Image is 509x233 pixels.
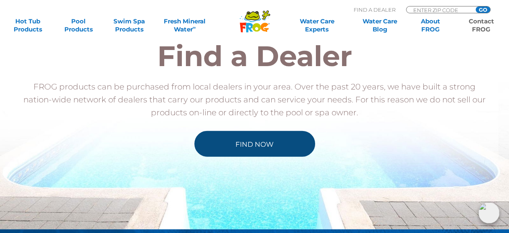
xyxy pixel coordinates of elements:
a: ContactFROG [462,17,501,33]
a: Find Now [194,131,315,157]
input: GO [476,6,490,13]
a: PoolProducts [59,17,98,33]
a: Swim SpaProducts [109,17,149,33]
a: Water CareBlog [360,17,400,33]
a: Water CareExperts [285,17,349,33]
input: Zip Code Form [412,6,467,13]
p: FROG products can be purchased from local dealers in your area. Over the past 20 years, we have b... [19,80,490,119]
a: Fresh MineralWater∞ [160,17,210,33]
sup: ∞ [193,25,196,30]
a: AboutFROG [411,17,450,33]
h2: Find a Dealer [19,42,490,70]
p: Find A Dealer [354,6,396,13]
img: openIcon [478,202,499,223]
a: Hot TubProducts [8,17,47,33]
